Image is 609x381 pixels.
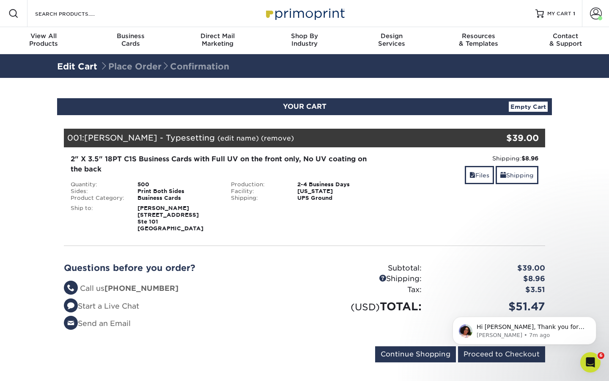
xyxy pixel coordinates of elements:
iframe: Google Customer Reviews [2,355,72,378]
li: Call us [64,283,298,294]
div: Shipping: [304,273,428,284]
a: BusinessCards [87,27,174,54]
div: 2-4 Business Days [291,181,384,188]
div: Ship to: [64,205,131,232]
div: Tax: [304,284,428,295]
a: Contact& Support [522,27,609,54]
a: Start a Live Chat [64,302,139,310]
span: shipping [500,172,506,179]
strong: $8.96 [521,155,538,162]
a: Shop ByIndustry [261,27,348,54]
div: TOTAL: [304,298,428,315]
a: Resources& Templates [435,27,522,54]
span: Place Order Confirmation [100,61,229,72]
a: Edit Cart [57,61,97,72]
div: & Support [522,32,609,47]
input: Continue Shopping [375,346,456,362]
div: Industry [261,32,348,47]
div: Cards [87,32,174,47]
div: & Templates [435,32,522,47]
h2: Questions before you order? [64,263,298,273]
a: Send an Email [64,319,131,328]
iframe: Intercom notifications message [440,299,609,358]
a: Shipping [496,166,538,184]
div: [US_STATE] [291,188,384,195]
iframe: Intercom live chat [580,352,601,373]
strong: [PERSON_NAME] [STREET_ADDRESS] Ste 101 [GEOGRAPHIC_DATA] [137,205,203,232]
img: Primoprint [262,4,347,22]
span: 1 [573,11,575,17]
div: Quantity: [64,181,131,188]
input: SEARCH PRODUCTS..... [34,8,117,19]
a: DesignServices [348,27,435,54]
div: Subtotal: [304,263,428,274]
div: 2" X 3.5" 18PT C1S Business Cards with Full UV on the front only, No UV coating on the back [71,154,378,174]
span: Direct Mail [174,32,261,40]
strong: [PHONE_NUMBER] [104,284,178,293]
span: 6 [598,352,604,359]
div: Product Category: [64,195,131,202]
div: Facility: [225,188,291,195]
div: $51.47 [428,298,551,315]
div: Shipping: [391,154,538,163]
div: 001: [64,129,465,147]
span: Business [87,32,174,40]
div: Business Cards [131,195,225,202]
span: MY CART [547,10,571,17]
div: $39.00 [465,132,539,144]
span: files [469,172,475,179]
div: $8.96 [428,273,551,284]
span: Design [348,32,435,40]
a: Files [465,166,494,184]
div: Print Both Sides [131,188,225,195]
a: Direct MailMarketing [174,27,261,54]
span: [PERSON_NAME] - Typesetting [84,133,215,142]
div: UPS Ground [291,195,384,202]
a: (remove) [261,134,294,142]
div: Marketing [174,32,261,47]
span: Shop By [261,32,348,40]
div: Sides: [64,188,131,195]
a: Empty Cart [509,102,548,112]
div: 500 [131,181,225,188]
span: YOUR CART [283,102,326,110]
a: (edit name) [217,134,259,142]
small: (USD) [351,301,380,312]
div: $3.51 [428,284,551,295]
span: Resources [435,32,522,40]
div: Services [348,32,435,47]
span: Contact [522,32,609,40]
div: Shipping: [225,195,291,202]
div: $39.00 [428,263,551,274]
div: Production: [225,181,291,188]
